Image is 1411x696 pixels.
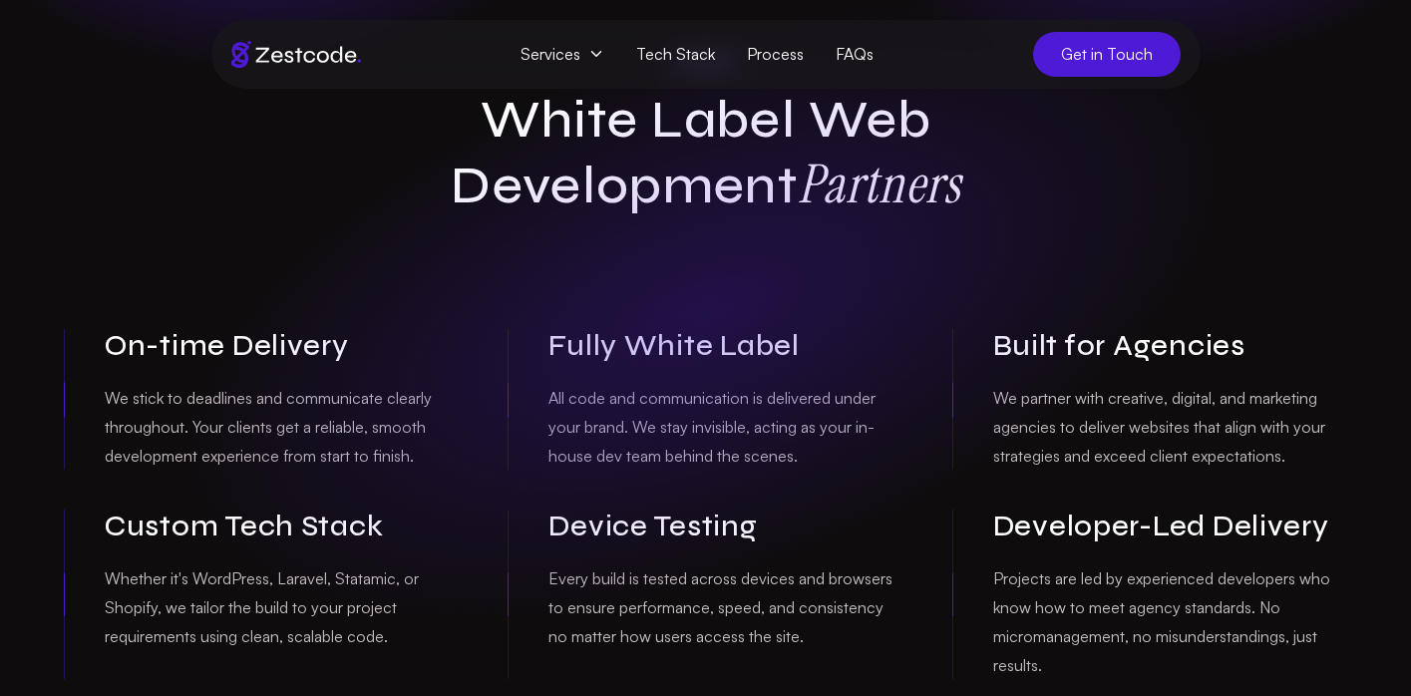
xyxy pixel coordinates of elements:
p: All code and communication is delivered under your brand. We stay invisible, acting as your in-ho... [548,384,903,470]
h3: Device Testing [548,510,903,544]
p: We stick to deadlines and communicate clearly throughout. Your clients get a reliable, smooth dev... [105,384,460,470]
strong: Partners [797,149,960,217]
h3: Fully White Label [548,329,903,364]
a: Process [731,36,820,73]
a: Tech Stack [620,36,731,73]
a: Get in Touch [1033,32,1181,77]
p: Every build is tested across devices and browsers to ensure performance, speed, and consistency n... [548,564,903,650]
h1: White Label Web Development [323,89,1089,218]
p: We partner with creative, digital, and marketing agencies to deliver websites that align with you... [992,384,1347,470]
a: FAQs [820,36,889,73]
p: Projects are led by experienced developers who know how to meet agency standards. No micromanagem... [992,564,1347,679]
span: Services [505,36,620,73]
h3: Developer-Led Delivery [992,510,1347,544]
p: Whether it's WordPress, Laravel, Statamic, or Shopify, we tailor the build to your project requir... [105,564,460,650]
img: Brand logo of zestcode digital [231,41,361,68]
h3: Built for Agencies [992,329,1347,364]
h3: Custom Tech Stack [105,510,460,544]
h3: On-time Delivery [105,329,460,364]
